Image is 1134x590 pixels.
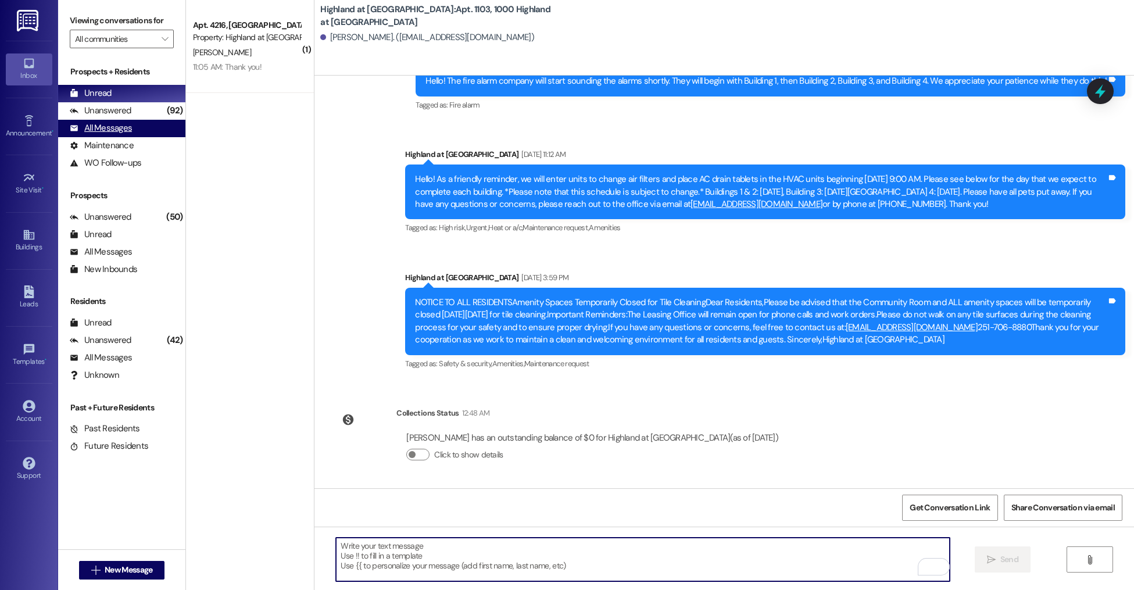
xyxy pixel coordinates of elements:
div: Property: Highland at [GEOGRAPHIC_DATA] [193,31,301,44]
div: Hello! As a friendly reminder, we will enter units to change air filters and place AC drain table... [415,173,1107,210]
div: Unknown [70,369,119,381]
a: Leads [6,282,52,313]
span: [PERSON_NAME] [193,47,251,58]
div: (42) [164,331,185,349]
span: Fire alarm [449,100,480,110]
span: Send [1000,553,1018,566]
span: Get Conversation Link [910,502,990,514]
div: Unanswered [70,105,131,117]
span: • [52,127,53,135]
span: Heat or a/c , [488,223,523,233]
div: 12:48 AM [459,407,490,419]
input: All communities [75,30,155,48]
span: Maintenance request , [523,223,589,233]
span: Amenities [589,223,620,233]
button: Get Conversation Link [902,495,997,521]
div: Unread [70,87,112,99]
a: Site Visit • [6,168,52,199]
a: Buildings [6,225,52,256]
div: Highland at [GEOGRAPHIC_DATA] [405,148,1125,165]
div: Unread [70,228,112,241]
i:  [1085,555,1094,564]
div: Hello! The fire alarm company will start sounding the alarms shortly. They will begin with Buildi... [425,75,1107,87]
div: [PERSON_NAME]. ([EMAIL_ADDRESS][DOMAIN_NAME]) [320,31,534,44]
button: Share Conversation via email [1004,495,1122,521]
span: Maintenance request [524,359,589,369]
div: New Inbounds [70,263,137,276]
i:  [91,566,100,575]
b: Highland at [GEOGRAPHIC_DATA]: Apt. 1103, 1000 Highland at [GEOGRAPHIC_DATA] [320,3,553,28]
div: Past + Future Residents [58,402,185,414]
div: 11:05 AM: Thank you! [193,62,262,72]
span: Safety & security , [439,359,492,369]
textarea: To enrich screen reader interactions, please activate Accessibility in Grammarly extension settings [336,538,949,581]
span: Urgent , [466,223,488,233]
div: Unread [70,317,112,329]
div: Tagged as: [405,355,1125,372]
div: Maintenance [70,140,134,152]
div: Prospects [58,189,185,202]
div: Collections Status [396,407,459,419]
div: All Messages [70,246,132,258]
div: Prospects + Residents [58,66,185,78]
div: Unanswered [70,211,131,223]
a: Templates • [6,339,52,371]
a: Inbox [6,53,52,85]
div: NOTICE TO ALL RESIDENTSAmenity Spaces Temporarily Closed for Tile CleaningDear Residents,Please b... [415,296,1107,346]
span: New Message [105,564,152,576]
span: Share Conversation via email [1011,502,1115,514]
div: All Messages [70,122,132,134]
span: Amenities , [492,359,525,369]
div: Highland at [GEOGRAPHIC_DATA] [405,271,1125,288]
div: Tagged as: [405,219,1125,236]
a: [EMAIL_ADDRESS][DOMAIN_NAME] [691,198,822,210]
button: New Message [79,561,165,580]
a: [EMAIL_ADDRESS][DOMAIN_NAME] [846,321,978,333]
i:  [987,555,996,564]
div: (92) [164,102,185,120]
div: [DATE] 11:12 AM [518,148,566,160]
img: ResiDesk Logo [17,10,41,31]
div: Tagged as: [416,96,1125,113]
label: Viewing conversations for [70,12,174,30]
div: All Messages [70,352,132,364]
div: Future Residents [70,440,148,452]
span: • [45,356,46,364]
a: Support [6,453,52,485]
span: • [42,184,44,192]
div: [DATE] 3:59 PM [518,271,568,284]
span: High risk , [439,223,466,233]
a: Account [6,396,52,428]
div: Apt. 4216, [GEOGRAPHIC_DATA] at [GEOGRAPHIC_DATA] [193,19,301,31]
div: Past Residents [70,423,140,435]
div: Unanswered [70,334,131,346]
div: (50) [163,208,185,226]
label: Click to show details [434,449,503,461]
div: Residents [58,295,185,307]
i:  [162,34,168,44]
div: [PERSON_NAME] has an outstanding balance of $0 for Highland at [GEOGRAPHIC_DATA] (as of [DATE]) [406,432,778,444]
button: Send [975,546,1031,573]
div: WO Follow-ups [70,157,141,169]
